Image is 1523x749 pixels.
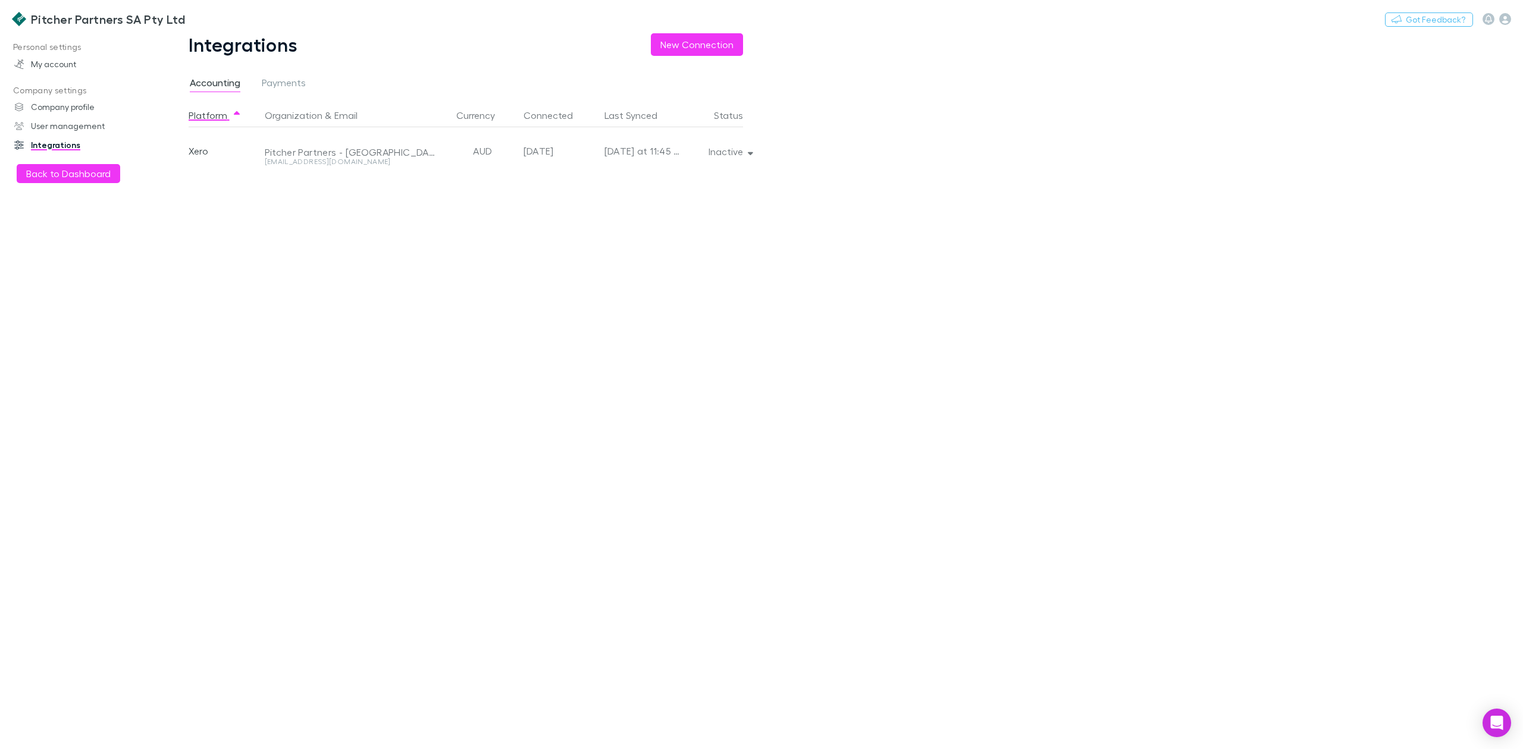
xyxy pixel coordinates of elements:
[2,97,170,117] a: Company profile
[265,146,435,158] div: Pitcher Partners - [GEOGRAPHIC_DATA]
[651,33,743,56] button: New Connection
[524,103,587,127] button: Connected
[265,103,443,127] div: &
[447,127,519,175] div: AUD
[334,103,358,127] button: Email
[189,127,260,175] div: Xero
[189,33,298,56] h1: Integrations
[265,103,322,127] button: Organization
[31,12,185,26] h3: Pitcher Partners SA Pty Ltd
[2,136,170,155] a: Integrations
[456,103,509,127] button: Currency
[714,103,757,127] button: Status
[1483,709,1511,737] div: Open Intercom Messenger
[604,127,681,175] div: [DATE] at 11:45 PM
[189,103,242,127] button: Platform
[524,127,595,175] div: [DATE]
[5,5,192,33] a: Pitcher Partners SA Pty Ltd
[12,12,26,26] img: Pitcher Partners SA Pty Ltd's Logo
[262,77,306,92] span: Payments
[190,77,240,92] span: Accounting
[2,55,170,74] a: My account
[2,83,170,98] p: Company settings
[604,103,672,127] button: Last Synced
[265,158,435,165] div: [EMAIL_ADDRESS][DOMAIN_NAME]
[2,40,170,55] p: Personal settings
[17,164,120,183] button: Back to Dashboard
[1385,12,1473,27] button: Got Feedback?
[699,143,760,160] button: Inactive
[2,117,170,136] a: User management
